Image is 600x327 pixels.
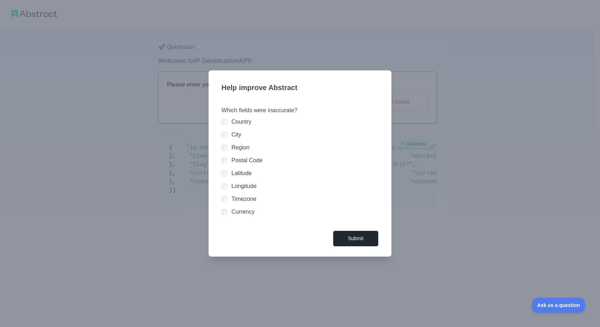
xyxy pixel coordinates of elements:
iframe: Toggle Customer Support [532,298,586,313]
label: Longitude [231,183,256,189]
label: Latitude [231,170,252,176]
label: Postal Code [231,157,262,163]
button: Submit [333,231,379,247]
h3: Which fields were inaccurate? [221,106,379,115]
label: Region [231,144,250,150]
label: City [231,132,241,138]
h3: Help improve Abstract [221,79,379,98]
label: Country [231,119,251,125]
label: Timezone [231,196,256,202]
label: Currency [231,209,255,215]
